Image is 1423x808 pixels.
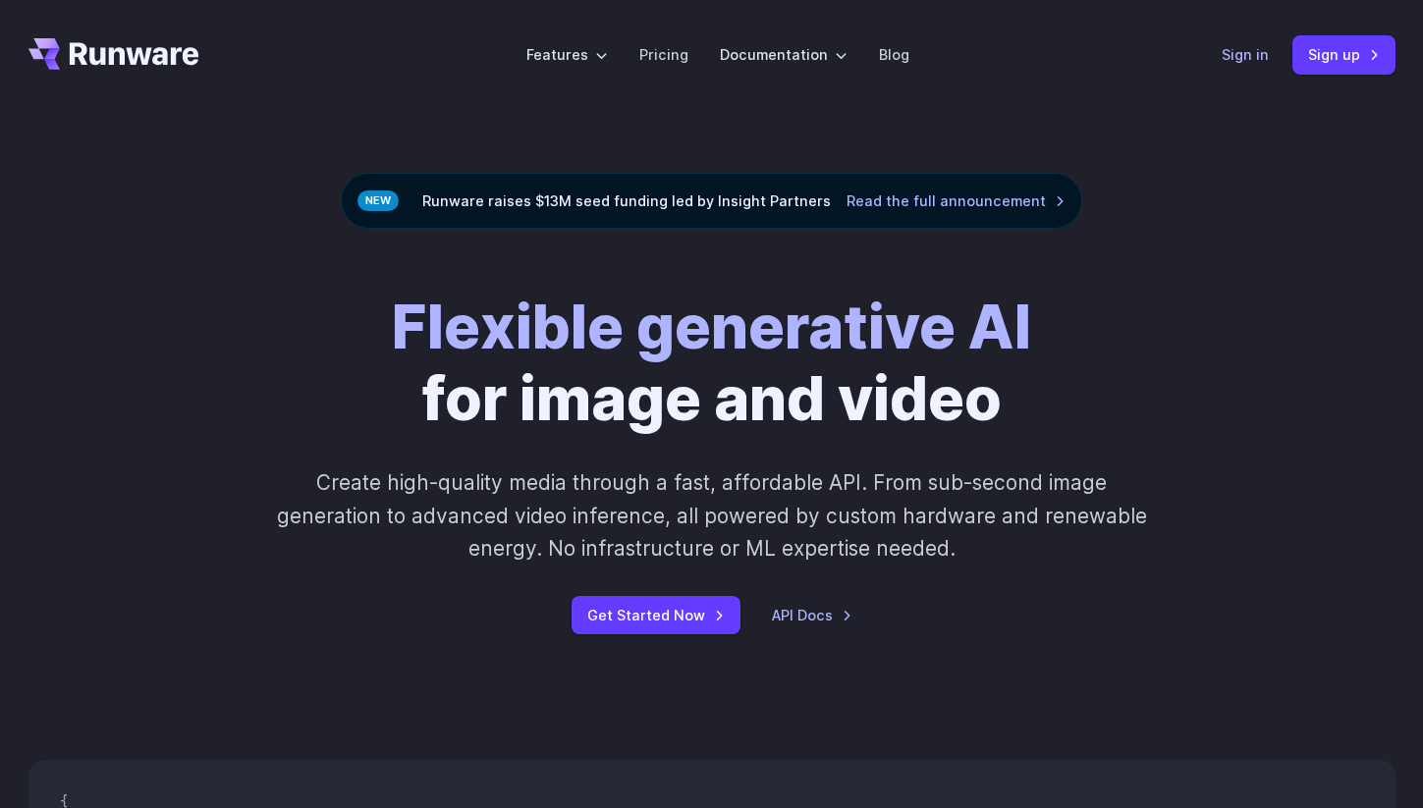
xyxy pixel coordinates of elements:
label: Documentation [720,43,848,66]
label: Features [526,43,608,66]
a: Read the full announcement [847,189,1066,212]
h1: for image and video [392,292,1031,435]
a: Go to / [28,38,199,70]
a: Blog [879,43,909,66]
a: Get Started Now [572,596,740,634]
a: API Docs [772,604,852,626]
a: Sign up [1292,35,1396,74]
a: Pricing [639,43,688,66]
a: Sign in [1222,43,1269,66]
div: Runware raises $13M seed funding led by Insight Partners [341,173,1082,229]
strong: Flexible generative AI [392,291,1031,363]
p: Create high-quality media through a fast, affordable API. From sub-second image generation to adv... [274,466,1149,565]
